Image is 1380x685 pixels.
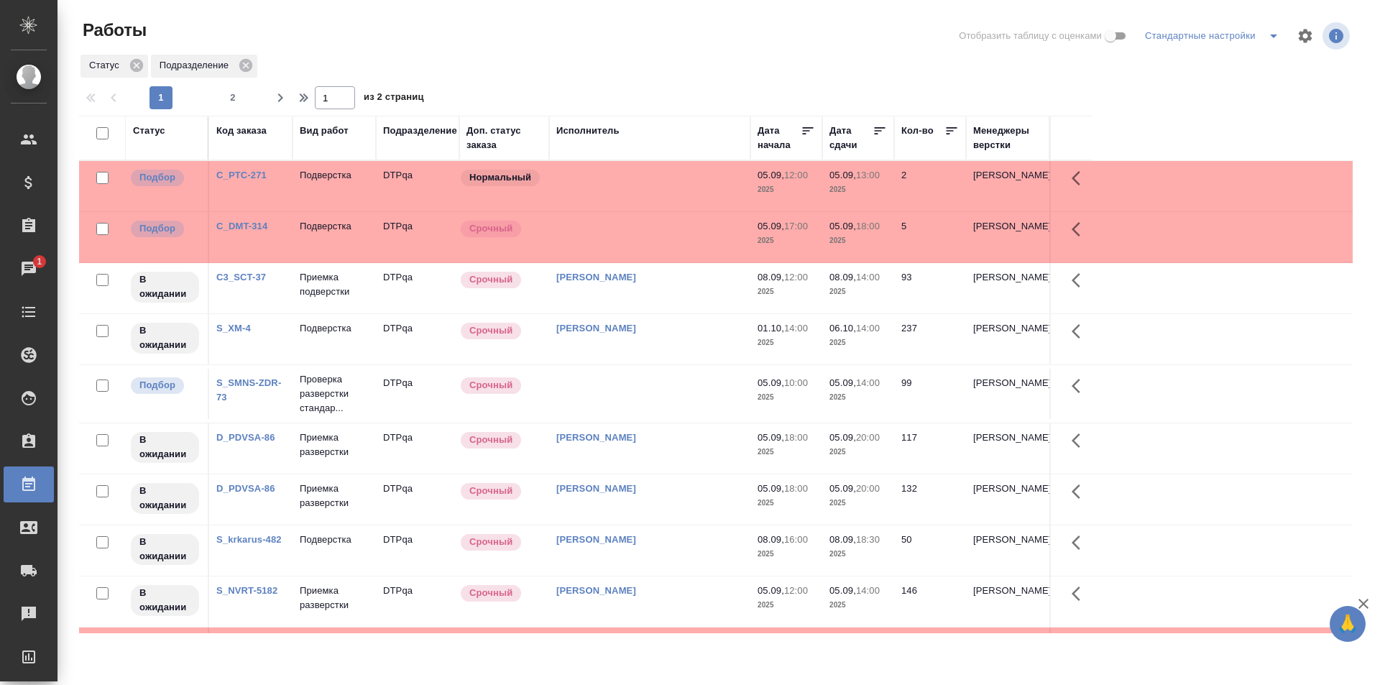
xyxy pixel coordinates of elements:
p: 2025 [829,496,887,510]
p: 2025 [829,234,887,248]
p: [PERSON_NAME] [973,431,1042,445]
p: 01.10, [758,323,784,334]
td: DTPqa [376,576,459,627]
span: Работы [79,19,147,42]
p: 05.09, [829,170,856,180]
p: 12:00 [784,272,808,282]
p: Срочный [469,433,512,447]
p: В ожидании [139,586,190,615]
button: Здесь прячутся важные кнопки [1063,423,1098,458]
p: 16:00 [784,534,808,545]
p: 18:00 [784,483,808,494]
td: 5 [894,212,966,262]
div: Дата начала [758,124,801,152]
div: Доп. статус заказа [466,124,542,152]
p: В ожидании [139,535,190,564]
p: 14:00 [856,585,880,596]
div: Подразделение [151,55,257,78]
a: S_krkarus-482 [216,534,282,545]
span: 🙏 [1335,609,1360,639]
p: 2025 [829,547,887,561]
p: [PERSON_NAME] [973,482,1042,496]
p: 14:00 [784,323,808,334]
p: [PERSON_NAME] [973,321,1042,336]
span: 1 [28,254,50,269]
p: Статус [89,58,124,73]
a: S_NVRT-5182 [216,585,277,596]
div: Можно подбирать исполнителей [129,168,201,188]
td: DTPqa [376,369,459,419]
a: C_DMT-314 [216,221,267,231]
p: 12:00 [784,585,808,596]
p: 05.09, [758,432,784,443]
p: Срочный [469,586,512,600]
a: [PERSON_NAME] [556,432,636,443]
p: Срочный [469,272,512,287]
div: Статус [133,124,165,138]
td: 117 [894,423,966,474]
p: 14:00 [856,377,880,388]
p: 05.09, [829,432,856,443]
p: Подбор [139,378,175,392]
button: Здесь прячутся важные кнопки [1063,212,1098,247]
p: Приемка разверстки [300,431,369,459]
div: Код заказа [216,124,267,138]
p: 2025 [758,336,815,350]
div: Исполнитель назначен, приступать к работе пока рано [129,482,201,515]
div: Исполнитель назначен, приступать к работе пока рано [129,321,201,355]
p: Приемка разверстки [300,584,369,612]
p: 18:00 [856,221,880,231]
p: [PERSON_NAME] [973,270,1042,285]
p: Подбор [139,221,175,236]
p: 14:00 [856,323,880,334]
span: 2 [221,91,244,105]
a: [PERSON_NAME] [556,585,636,596]
p: Подверстка [300,219,369,234]
span: Отобразить таблицу с оценками [959,29,1102,43]
p: 2025 [829,336,887,350]
p: 20:00 [856,432,880,443]
p: 17:00 [784,221,808,231]
p: 2025 [829,390,887,405]
td: DTPqa [376,474,459,525]
p: Приемка подверстки [300,270,369,299]
div: Исполнитель назначен, приступать к работе пока рано [129,270,201,304]
p: 05.09, [758,483,784,494]
p: 2025 [829,445,887,459]
a: S_SMNS-ZDR-73 [216,377,281,403]
p: 2025 [758,496,815,510]
a: C3_SCT-37 [216,272,266,282]
p: 2025 [829,285,887,299]
a: D_PDVSA-86 [216,483,275,494]
td: 237 [894,314,966,364]
p: 10:00 [784,377,808,388]
td: 113 [894,627,966,678]
p: [PERSON_NAME] [973,584,1042,598]
p: Подверстка [300,321,369,336]
button: Здесь прячутся важные кнопки [1063,263,1098,298]
p: 2025 [758,445,815,459]
p: Подбор [139,170,175,185]
button: Здесь прячутся важные кнопки [1063,369,1098,403]
button: Здесь прячутся важные кнопки [1063,314,1098,349]
button: 🙏 [1330,606,1366,642]
button: Здесь прячутся важные кнопки [1063,474,1098,509]
p: 08.09, [758,534,784,545]
a: 1 [4,251,54,287]
p: [PERSON_NAME] [973,219,1042,234]
p: 2025 [758,390,815,405]
p: 20:00 [856,483,880,494]
div: split button [1141,24,1288,47]
button: Здесь прячутся важные кнопки [1063,525,1098,560]
p: В ожидании [139,272,190,301]
div: Менеджеры верстки [973,124,1042,152]
button: 2 [221,86,244,109]
a: [PERSON_NAME] [556,483,636,494]
p: Подразделение [160,58,234,73]
div: Исполнитель назначен, приступать к работе пока рано [129,584,201,617]
p: 2025 [829,598,887,612]
button: Здесь прячутся важные кнопки [1063,161,1098,196]
p: [PERSON_NAME] [973,376,1042,390]
p: 2025 [758,547,815,561]
p: 2025 [758,234,815,248]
